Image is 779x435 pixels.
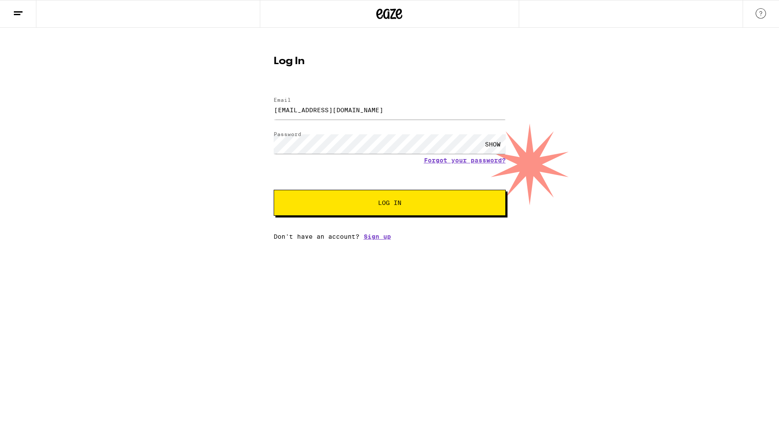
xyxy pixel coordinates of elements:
label: Email [274,97,291,103]
button: Log In [274,190,506,216]
div: SHOW [480,134,506,154]
span: Log In [378,200,401,206]
a: Forgot your password? [424,157,506,164]
label: Password [274,131,301,137]
span: Hi. Need any help? [5,6,62,13]
a: Sign up [364,233,391,240]
div: Don't have an account? [274,233,506,240]
h1: Log In [274,56,506,67]
input: Email [274,100,506,120]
